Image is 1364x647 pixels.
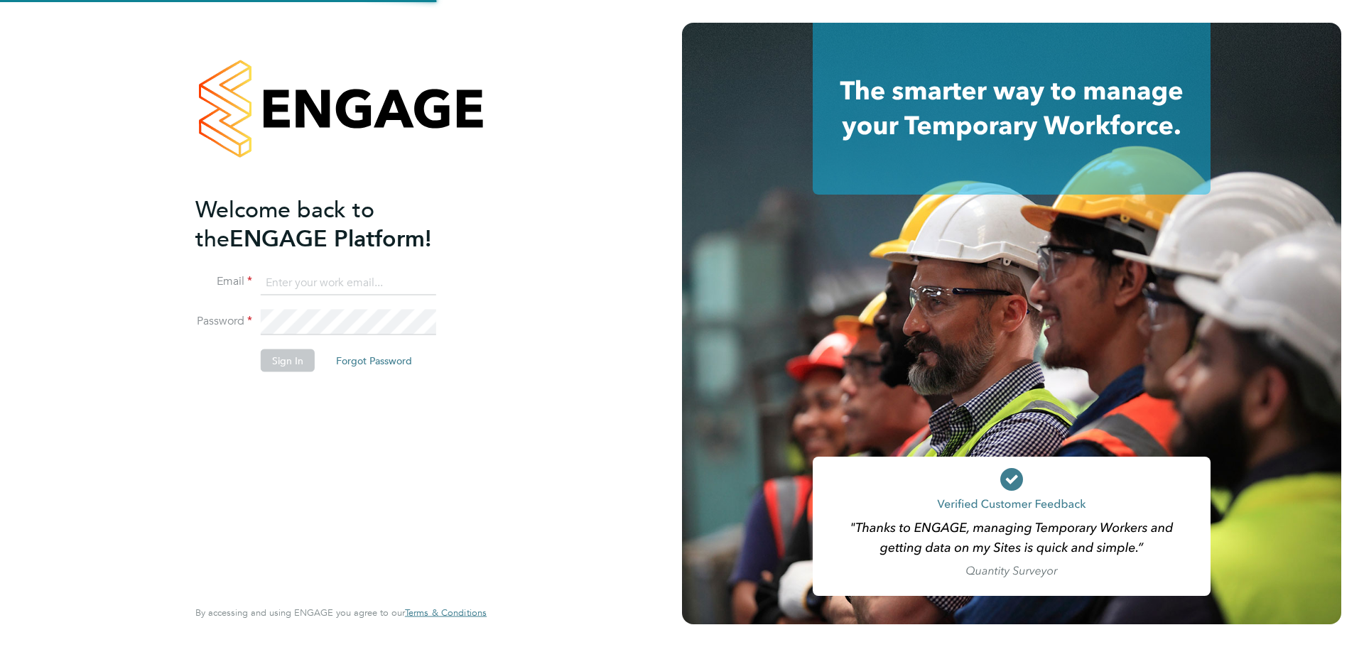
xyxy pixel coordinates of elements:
label: Password [195,314,252,329]
button: Sign In [261,349,315,372]
input: Enter your work email... [261,270,436,295]
h2: ENGAGE Platform! [195,195,472,253]
span: By accessing and using ENGAGE you agree to our [195,607,487,619]
span: Welcome back to the [195,195,374,252]
a: Terms & Conditions [405,607,487,619]
label: Email [195,274,252,289]
button: Forgot Password [325,349,423,372]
